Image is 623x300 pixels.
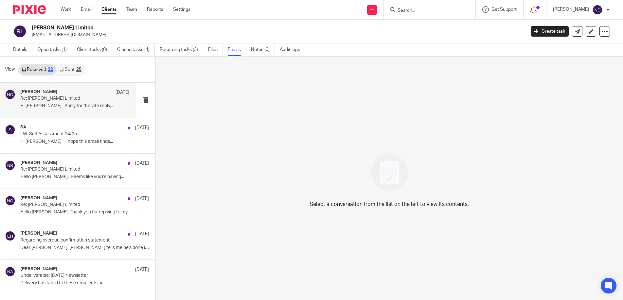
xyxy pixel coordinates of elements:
img: svg%3E [592,5,603,15]
a: Received22 [19,64,56,75]
h2: [PERSON_NAME] Limited [32,25,423,31]
a: Client tasks (0) [77,43,112,56]
div: 22 [48,67,53,72]
a: Open tasks (1) [37,43,72,56]
p: Hello [PERSON_NAME], Seems like you're having... [20,174,149,180]
img: svg%3E [5,231,15,241]
span: Get Support [491,7,517,12]
input: Search [397,8,456,14]
h4: SA [20,125,27,130]
a: Clients [101,6,116,13]
a: Files [208,43,223,56]
div: 25 [76,67,81,72]
a: Settings [173,6,190,13]
p: [DATE] [135,231,149,237]
a: Work [61,6,71,13]
p: [DATE] [135,125,149,131]
a: Reports [147,6,163,13]
a: Details [13,43,32,56]
p: FW: Self Assessment 24/25 [20,131,123,137]
img: svg%3E [5,266,15,277]
a: Sent25 [56,64,84,75]
p: [DATE] [135,160,149,167]
p: Dear [PERSON_NAME], [PERSON_NAME] tells me he's done it. ... [20,245,149,251]
a: Notes (0) [251,43,275,56]
img: svg%3E [13,25,27,38]
p: Hello [PERSON_NAME], Thank you for replying to my... [20,209,149,215]
h4: [PERSON_NAME] [20,160,57,166]
img: image [367,150,412,195]
p: [PERSON_NAME] [553,6,589,13]
img: svg%3E [5,160,15,171]
img: svg%3E [5,195,15,206]
p: Re: [PERSON_NAME] Limited [20,96,107,101]
h4: [PERSON_NAME] [20,266,57,272]
p: Re: [PERSON_NAME] Limited [20,202,123,208]
h4: [PERSON_NAME] [20,195,57,201]
a: Closed tasks (4) [117,43,155,56]
a: Create task [531,26,569,37]
img: Pixie [13,5,46,14]
a: Recurring tasks (3) [160,43,203,56]
p: Delivery has failed to these recipients or... [20,280,149,286]
h4: [PERSON_NAME] [20,231,57,236]
p: [DATE] [135,266,149,273]
p: Undeliverable: [DATE] Newsletter [20,273,123,278]
a: Team [126,6,137,13]
h4: [PERSON_NAME] [20,89,57,95]
a: Email [81,6,92,13]
span: View [5,66,15,73]
p: [DATE] [135,195,149,202]
p: Hi [PERSON_NAME], Sorry for the late reply,... [20,103,129,109]
p: Hi [PERSON_NAME], I hope this email finds... [20,139,149,144]
p: Re: [PERSON_NAME] Limited [20,167,123,172]
a: Emails [228,43,246,56]
p: Select a conversation from the list on the left to view its contents. [310,200,469,208]
p: [DATE] [116,89,129,96]
p: Regarding overdue confirmation statement [20,238,123,243]
p: [EMAIL_ADDRESS][DOMAIN_NAME] [32,32,521,38]
img: svg%3E [5,125,15,135]
img: svg%3E [5,89,15,100]
a: Audit logs [280,43,305,56]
